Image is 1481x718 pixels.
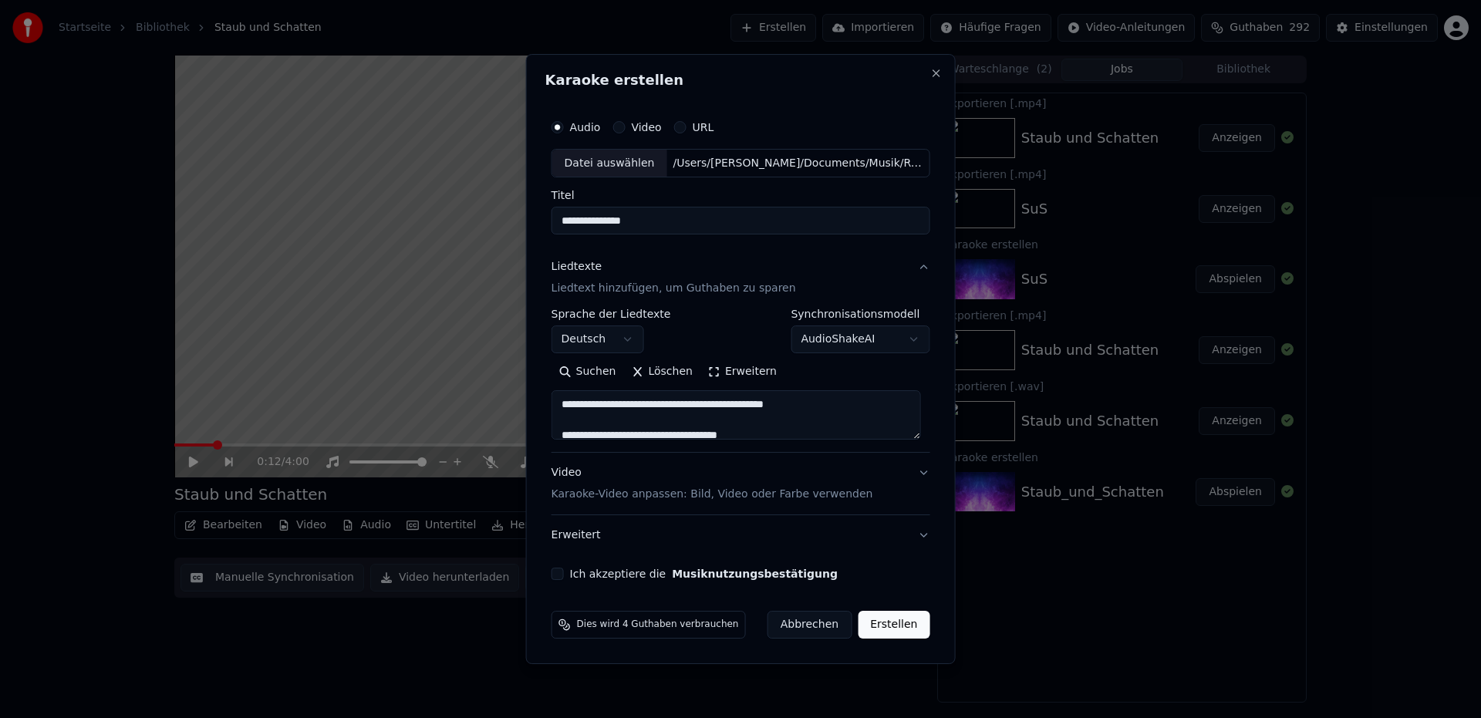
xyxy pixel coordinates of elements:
p: Liedtext hinzufügen, um Guthaben zu sparen [552,281,796,297]
button: Suchen [552,360,624,385]
button: Erstellen [858,611,929,639]
div: Datei auswählen [552,150,667,177]
button: Abbrechen [767,611,852,639]
h2: Karaoke erstellen [545,73,936,87]
div: LiedtexteLiedtext hinzufügen, um Guthaben zu sparen [552,309,930,453]
div: Video [552,466,873,503]
label: Sprache der Liedtexte [552,309,671,320]
label: Ich akzeptiere die [570,568,838,579]
label: Titel [552,190,930,201]
button: Erweitert [552,515,930,555]
p: Karaoke-Video anpassen: Bild, Video oder Farbe verwenden [552,487,873,502]
button: VideoKaraoke-Video anpassen: Bild, Video oder Farbe verwenden [552,453,930,515]
div: /Users/[PERSON_NAME]/Documents/Musik/Reiter im Nebel/Reiter_im_Nebel.wav [666,156,929,171]
button: Ich akzeptiere die [672,568,838,579]
button: Erweitern [700,360,784,385]
div: Liedtexte [552,260,602,275]
label: Synchronisationsmodell [791,309,929,320]
span: Dies wird 4 Guthaben verbrauchen [577,619,739,631]
button: Löschen [623,360,700,385]
label: URL [693,122,714,133]
label: Audio [570,122,601,133]
label: Video [631,122,661,133]
button: LiedtexteLiedtext hinzufügen, um Guthaben zu sparen [552,248,930,309]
